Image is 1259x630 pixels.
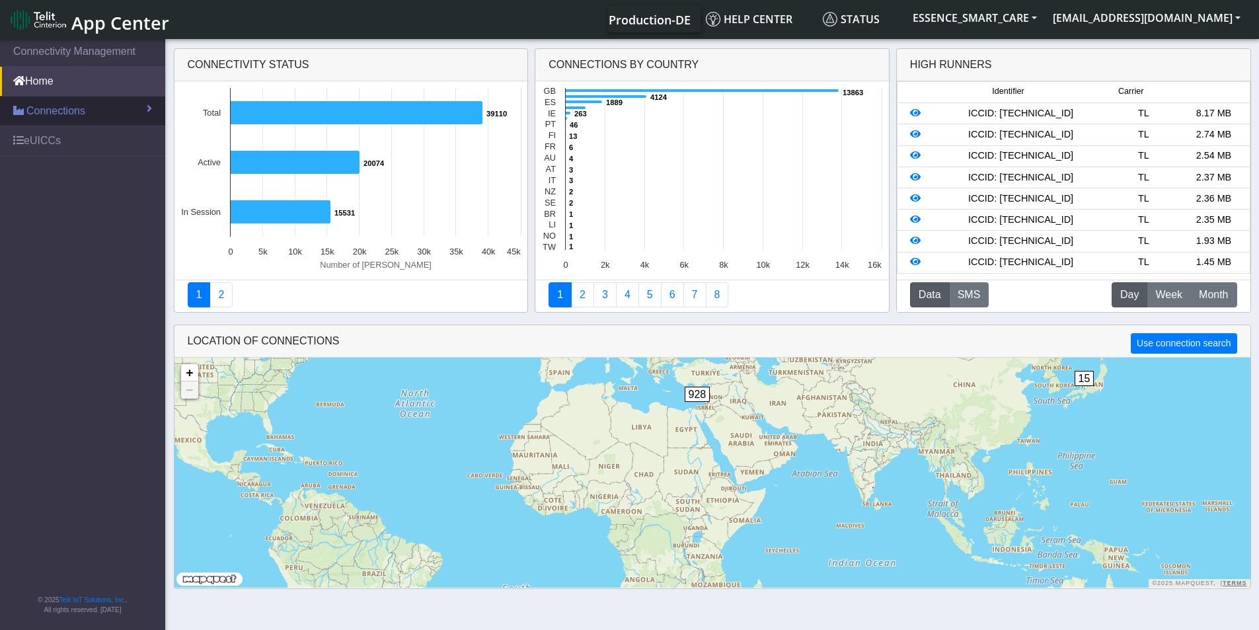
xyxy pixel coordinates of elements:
[11,5,167,34] a: App Center
[417,247,431,256] text: 30k
[1147,282,1191,307] button: Week
[593,282,617,307] a: Usage per Country
[933,192,1108,206] div: ICCID: [TECHNICAL_ID]
[321,247,334,256] text: 15k
[1045,6,1248,30] button: [EMAIL_ADDRESS][DOMAIN_NAME]
[288,247,302,256] text: 10k
[181,207,221,217] text: In Session
[818,6,905,32] a: Status
[1108,255,1178,270] div: TL
[545,119,556,129] text: PT
[1178,106,1248,121] div: 8.17 MB
[569,132,577,140] text: 13
[706,12,720,26] img: knowledge.svg
[719,260,728,270] text: 8k
[835,260,849,270] text: 14k
[1178,171,1248,185] div: 2.37 MB
[569,210,573,218] text: 1
[334,209,355,217] text: 15531
[363,159,385,167] text: 20074
[486,110,507,118] text: 39110
[549,282,876,307] nav: Summary paging
[933,128,1108,142] div: ICCID: [TECHNICAL_ID]
[569,221,573,229] text: 1
[650,93,668,101] text: 4124
[609,12,691,28] span: Production-DE
[701,6,818,32] a: Help center
[546,164,556,174] text: AT
[608,6,690,32] a: Your current platform instance
[352,247,366,256] text: 20k
[174,325,1250,358] div: LOCATION OF CONNECTIONS
[569,177,573,184] text: 3
[198,157,221,167] text: Active
[640,260,650,270] text: 4k
[933,171,1108,185] div: ICCID: [TECHNICAL_ID]
[1190,282,1237,307] button: Month
[1199,287,1228,303] span: Month
[1178,234,1248,249] div: 1.93 MB
[385,247,399,256] text: 25k
[549,219,556,229] text: LI
[910,57,992,73] div: High Runners
[1178,192,1248,206] div: 2.36 MB
[569,166,573,174] text: 3
[706,12,792,26] span: Help center
[569,243,573,251] text: 1
[188,282,211,307] a: Connectivity status
[564,260,568,270] text: 0
[571,282,594,307] a: Carrier
[1118,85,1143,98] span: Carrier
[1131,333,1237,354] button: Use connection search
[683,282,706,307] a: Zero Session
[188,282,515,307] nav: Summary paging
[933,255,1108,270] div: ICCID: [TECHNICAL_ID]
[545,186,556,196] text: NZ
[1112,282,1147,307] button: Day
[933,213,1108,227] div: ICCID: [TECHNICAL_ID]
[868,260,882,270] text: 16k
[685,387,710,402] span: 928
[706,282,729,307] a: Not Connected for 30 days
[228,247,233,256] text: 0
[1108,192,1178,206] div: TL
[181,364,198,381] a: Zoom in
[569,143,573,151] text: 6
[569,155,574,163] text: 4
[569,233,573,241] text: 1
[1108,171,1178,185] div: TL
[59,596,126,604] a: Telit IoT Solutions, Inc.
[202,108,220,118] text: Total
[549,130,556,140] text: FI
[545,198,556,208] text: SE
[570,121,578,129] text: 46
[638,282,662,307] a: Usage by Carrier
[569,188,573,196] text: 2
[543,242,556,252] text: TW
[1120,287,1139,303] span: Day
[1178,149,1248,163] div: 2.54 MB
[933,106,1108,121] div: ICCID: [TECHNICAL_ID]
[949,282,989,307] button: SMS
[174,49,528,81] div: Connectivity status
[543,231,556,241] text: NO
[905,6,1045,30] button: ESSENCE_SMART_CARE
[992,85,1024,98] span: Identifier
[535,49,889,81] div: Connections By Country
[910,282,950,307] button: Data
[601,260,610,270] text: 2k
[843,89,863,97] text: 13863
[507,247,521,256] text: 45k
[1108,234,1178,249] div: TL
[1108,213,1178,227] div: TL
[1178,128,1248,142] div: 2.74 MB
[544,209,556,219] text: BR
[544,153,556,163] text: AU
[258,247,268,256] text: 5k
[757,260,771,270] text: 10k
[1149,579,1250,588] div: ©2025 MapQuest, |
[26,103,85,119] span: Connections
[548,108,556,118] text: IE
[1108,128,1178,142] div: TL
[549,175,556,185] text: IT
